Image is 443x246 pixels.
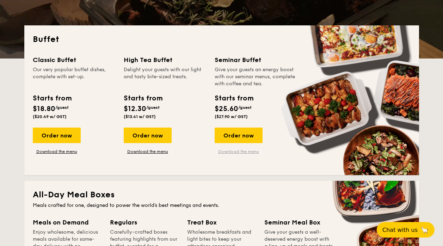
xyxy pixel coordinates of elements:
[124,149,172,154] a: Download the menu
[215,128,263,143] div: Order now
[124,128,172,143] div: Order now
[215,66,297,87] div: Give your guests an energy boost with our seminar menus, complete with coffee and tea.
[187,217,256,227] div: Treat Box
[33,217,101,227] div: Meals on Demand
[33,149,81,154] a: Download the menu
[124,93,162,104] div: Starts from
[215,55,297,65] div: Seminar Buffet
[33,105,55,113] span: $18.80
[420,226,429,234] span: 🦙
[33,128,81,143] div: Order now
[124,114,156,119] span: ($13.41 w/ GST)
[33,93,71,104] div: Starts from
[238,105,252,110] span: /guest
[33,202,411,209] div: Meals crafted for one, designed to power the world's best meetings and events.
[33,55,115,65] div: Classic Buffet
[33,114,67,119] span: ($20.49 w/ GST)
[124,55,206,65] div: High Tea Buffet
[33,189,411,201] h2: All-Day Meal Boxes
[215,149,263,154] a: Download the menu
[124,105,146,113] span: $12.30
[382,227,418,233] span: Chat with us
[33,66,115,87] div: Our very popular buffet dishes, complete with set-up.
[215,105,238,113] span: $25.60
[55,105,69,110] span: /guest
[33,34,411,45] h2: Buffet
[110,217,179,227] div: Regulars
[215,93,253,104] div: Starts from
[124,66,206,87] div: Delight your guests with our light and tasty bite-sized treats.
[264,217,333,227] div: Seminar Meal Box
[377,222,435,238] button: Chat with us🦙
[146,105,160,110] span: /guest
[215,114,248,119] span: ($27.90 w/ GST)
